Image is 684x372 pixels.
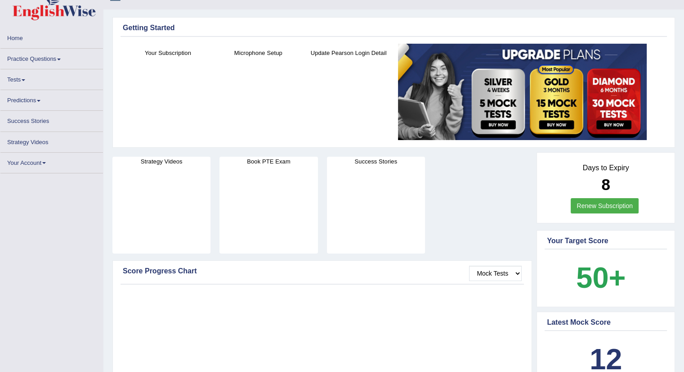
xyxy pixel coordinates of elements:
div: Getting Started [123,23,665,33]
div: Score Progress Chart [123,266,522,277]
b: 50+ [576,261,626,294]
a: Practice Questions [0,49,103,66]
h4: Success Stories [327,157,425,166]
a: Tests [0,69,103,87]
a: Your Account [0,153,103,170]
a: Predictions [0,90,103,108]
div: Your Target Score [547,236,665,246]
h4: Strategy Videos [112,157,210,166]
h4: Microphone Setup [218,48,299,58]
h4: Book PTE Exam [219,157,317,166]
b: 8 [601,176,610,193]
h4: Days to Expiry [547,164,665,172]
a: Success Stories [0,111,103,128]
h4: Update Pearson Login Detail [308,48,389,58]
a: Renew Subscription [571,198,639,213]
h4: Your Subscription [127,48,209,58]
a: Strategy Videos [0,132,103,150]
a: Home [0,28,103,45]
div: Latest Mock Score [547,317,665,328]
img: small5.jpg [398,44,647,140]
